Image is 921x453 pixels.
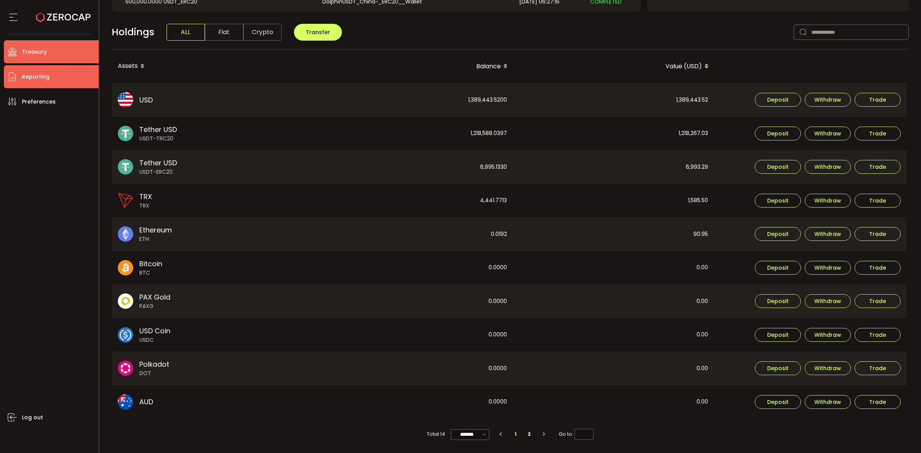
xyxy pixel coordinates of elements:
div: Assets [112,60,313,73]
button: Deposit [755,127,801,140]
button: Trade [855,160,901,174]
button: Withdraw [805,194,851,208]
span: Trade [869,97,886,102]
button: Trade [855,227,901,241]
span: Trade [869,332,886,338]
div: 1,389,443.52 [514,84,714,117]
button: Deposit [755,194,801,208]
span: Deposit [767,231,789,237]
span: Tether USD [139,158,177,168]
span: Fiat [205,24,243,41]
div: 1,218,588.0397 [313,117,513,150]
button: Trade [855,294,901,308]
button: Trade [855,395,901,409]
button: Withdraw [805,361,851,375]
span: Deposit [767,332,789,338]
span: Withdraw [814,131,841,136]
button: Trade [855,127,901,140]
div: 0.0000 [313,318,513,352]
div: 0.0192 [313,218,513,251]
button: Trade [855,194,901,208]
li: 2 [522,429,536,440]
div: 1,585.50 [514,184,714,217]
img: trx_portfolio.png [118,193,133,208]
img: aud_portfolio.svg [118,394,133,410]
button: Deposit [755,328,801,342]
img: paxg_portfolio.svg [118,293,133,309]
button: Deposit [755,160,801,174]
span: Deposit [767,164,789,170]
div: 0.0000 [313,352,513,385]
button: Deposit [755,395,801,409]
button: Deposit [755,93,801,107]
span: TRX [139,202,152,210]
span: Transfer [306,28,330,36]
span: Withdraw [814,265,841,270]
div: 0.00 [514,352,714,385]
span: Tether USD [139,124,177,135]
button: Withdraw [805,127,851,140]
div: Value (USD) [514,60,715,73]
span: DOT [139,369,169,377]
span: Withdraw [814,97,841,102]
span: Trade [869,164,886,170]
span: PAXG [139,302,170,310]
button: Deposit [755,361,801,375]
span: Deposit [767,399,789,405]
span: Withdraw [814,366,841,371]
button: Withdraw [805,93,851,107]
button: Deposit [755,227,801,241]
button: Withdraw [805,395,851,409]
img: btc_portfolio.svg [118,260,133,275]
span: USDT-TRC20 [139,135,177,143]
span: Withdraw [814,399,841,405]
div: 4,441.7713 [313,184,513,217]
button: Transfer [294,24,342,41]
span: Log out [22,412,43,423]
span: Deposit [767,366,789,371]
span: Deposit [767,97,789,102]
div: 0.0000 [313,285,513,318]
span: Deposit [767,131,789,136]
div: 6,995.1330 [313,151,513,184]
img: eth_portfolio.svg [118,226,133,242]
span: USDC [139,336,170,344]
div: 90.95 [514,218,714,251]
span: Reporting [22,71,50,82]
span: Withdraw [814,164,841,170]
div: 1,389,443.5200 [313,84,513,117]
span: BTC [139,269,162,277]
iframe: Chat Widget [883,416,921,453]
div: Balance [313,60,514,73]
img: usdt_portfolio.svg [118,126,133,141]
span: PAX Gold [139,292,170,302]
span: Withdraw [814,231,841,237]
button: Withdraw [805,227,851,241]
img: usdc_portfolio.svg [118,327,133,343]
button: Trade [855,361,901,375]
div: 0.00 [514,251,714,285]
button: Trade [855,261,901,275]
span: USD [139,95,153,105]
div: 0.0000 [313,251,513,285]
button: Trade [855,328,901,342]
span: USD Coin [139,326,170,336]
span: Trade [869,366,886,371]
div: 1,218,267.03 [514,117,714,150]
span: USDT-ERC20 [139,168,177,176]
span: Trade [869,198,886,203]
span: Withdraw [814,298,841,304]
div: 0.00 [514,285,714,318]
span: Deposit [767,198,789,203]
span: Crypto [243,24,282,41]
button: Withdraw [805,160,851,174]
button: Trade [855,93,901,107]
span: ALL [167,24,205,41]
span: Deposit [767,265,789,270]
div: 0.00 [514,385,714,419]
button: Deposit [755,294,801,308]
div: 6,993.29 [514,151,714,184]
span: Preferences [22,96,56,107]
span: ETH [139,235,172,243]
button: Withdraw [805,328,851,342]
